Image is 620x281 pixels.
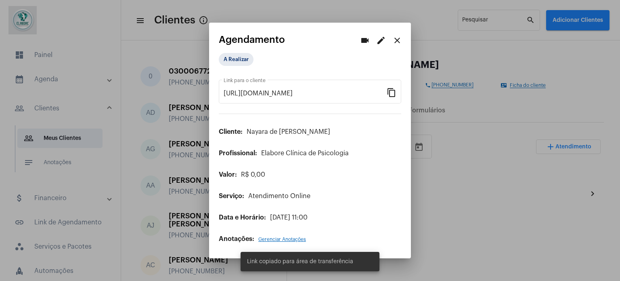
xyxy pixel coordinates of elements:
[247,258,353,266] span: Link copiado para área de transferência
[270,214,308,221] span: [DATE] 11:00
[219,214,266,221] span: Data e Horário:
[219,34,285,45] span: Agendamento
[258,237,306,242] span: Gerenciar Anotações
[219,193,244,199] span: Serviço:
[224,90,387,97] input: Link
[219,129,243,135] span: Cliente:
[219,171,237,178] span: Valor:
[392,36,402,45] mat-icon: close
[376,36,386,45] mat-icon: edit
[219,150,257,156] span: Profissional:
[387,87,396,97] mat-icon: content_copy
[248,193,310,199] span: Atendimento Online
[219,236,254,242] span: Anotações:
[360,36,370,45] mat-icon: videocam
[219,53,253,66] mat-chip: A Realizar
[241,171,265,178] span: R$ 0,00
[261,150,349,156] span: Elabore Clínica de Psicologia
[247,129,330,135] span: Nayara de [PERSON_NAME]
